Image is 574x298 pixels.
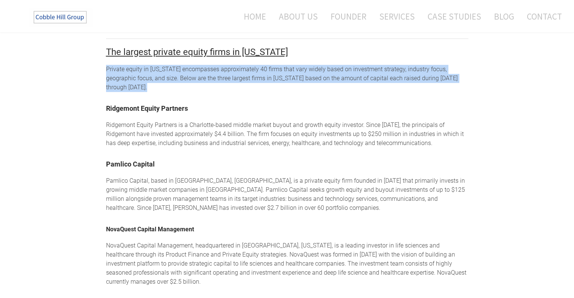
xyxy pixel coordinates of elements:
a: Ridgemont Equity Partners [106,104,188,112]
img: The Cobble Hill Group LLC [29,8,93,27]
a: Services [374,6,420,26]
div: NovaQuest Capital Management, headquartered in [GEOGRAPHIC_DATA], [US_STATE], is a leading invest... [106,241,468,286]
a: Case Studies [422,6,487,26]
font: ​The largest private equity firms in [US_STATE] [106,47,288,57]
a: Home [232,6,272,26]
a: Founder [325,6,372,26]
a: Contact [521,6,562,26]
a: Pamlico Capital [106,160,155,168]
div: Pamlico Capital, based in [GEOGRAPHIC_DATA], [GEOGRAPHIC_DATA], is a private equity firm founded ... [106,176,468,212]
div: Private equity in [US_STATE] encompasses approximately 40 firms that vary widely based on investm... [106,65,468,92]
a: Blog [488,6,520,26]
a: About Us [273,6,323,26]
a: NovaQuest Capital Management [106,226,194,233]
div: Ridgemont Equity Partners is a Charlotte-based middle market buyout and growth equity investor. S... [106,121,468,148]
